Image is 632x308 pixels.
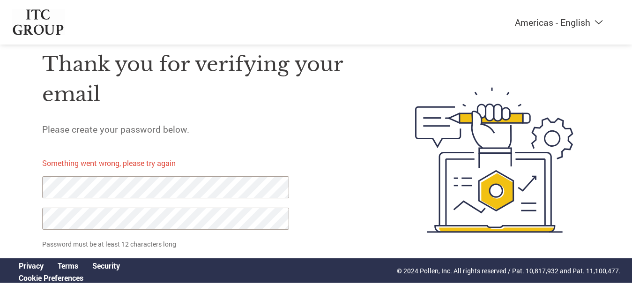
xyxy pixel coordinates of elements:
[42,158,305,169] p: Something went wrong, please try again
[92,261,120,270] a: Security
[397,266,621,276] p: © 2024 Pollen, Inc. All rights reserved / Pat. 10,817,932 and Pat. 11,100,477.
[19,261,44,270] a: Privacy
[42,239,292,249] p: Password must be at least 12 characters long
[42,49,371,110] h1: Thank you for verifying your email
[12,9,65,35] img: ITC Group
[19,273,83,283] a: Cookie Preferences, opens a dedicated popup modal window
[42,123,371,135] h5: Please create your password below.
[398,36,590,285] img: create-password
[12,273,127,283] div: Open Cookie Preferences Modal
[58,261,78,270] a: Terms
